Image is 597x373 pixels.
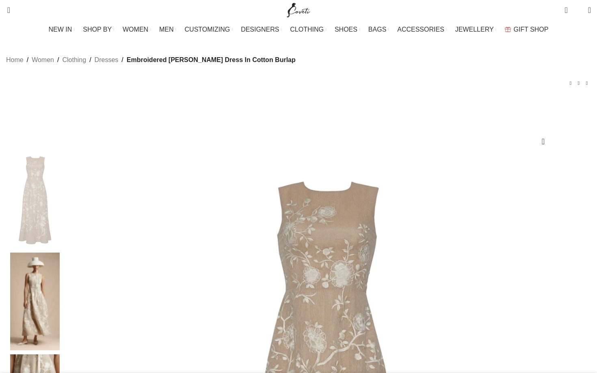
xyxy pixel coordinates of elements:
span: 0 [565,4,571,10]
a: Next product [583,79,591,87]
a: MEN [159,21,176,38]
div: Main navigation [2,21,595,38]
div: My Wishlist [574,2,582,18]
span: CUSTOMIZING [185,26,230,33]
span: JEWELLERY [455,26,494,33]
span: SHOP BY [83,26,112,33]
a: SHOP BY [83,21,115,38]
span: 0 [575,8,582,14]
nav: Breadcrumb [6,55,296,65]
span: DESIGNERS [241,26,279,33]
span: WOMEN [123,26,148,33]
img: GiftBag [505,27,511,32]
img: Adam Lippes dresses [10,253,60,351]
a: ACCESSORIES [397,21,447,38]
a: Dresses [95,55,119,65]
a: DESIGNERS [241,21,282,38]
a: Women [32,55,54,65]
span: NEW IN [49,26,72,33]
span: ACCESSORIES [397,26,444,33]
a: Site logo [285,6,312,13]
a: BAGS [368,21,389,38]
span: CLOTHING [290,26,324,33]
span: BAGS [368,26,386,33]
span: MEN [159,26,174,33]
img: Adam Lippes dress [10,150,60,249]
a: WOMEN [123,21,151,38]
span: SHOES [335,26,357,33]
span: Embroidered [PERSON_NAME] Dress In Cotton Burlap [127,55,296,65]
a: CLOTHING [290,21,327,38]
a: Previous product [567,79,575,87]
a: NEW IN [49,21,75,38]
a: JEWELLERY [455,21,497,38]
a: Clothing [62,55,86,65]
a: CUSTOMIZING [185,21,233,38]
a: Search [2,2,10,18]
a: SHOES [335,21,360,38]
a: 0 [560,2,571,18]
a: GIFT SHOP [505,21,549,38]
span: GIFT SHOP [514,26,549,33]
a: Home [6,55,24,65]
